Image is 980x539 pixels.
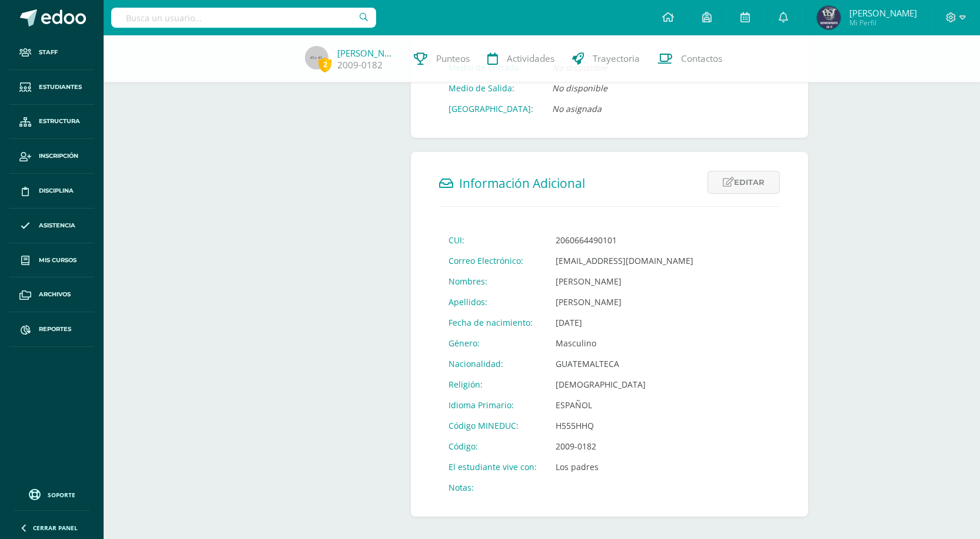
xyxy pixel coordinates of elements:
[337,47,396,59] a: [PERSON_NAME]
[707,171,780,194] a: Editar
[439,312,546,333] td: Fecha de nacimiento:
[849,7,917,19] span: [PERSON_NAME]
[337,59,383,71] a: 2009-0182
[507,52,554,65] span: Actividades
[681,52,722,65] span: Contactos
[439,457,546,477] td: El estudiante vive con:
[546,292,703,312] td: [PERSON_NAME]
[546,333,703,353] td: Masculino
[39,325,71,334] span: Reportes
[9,312,94,347] a: Reportes
[9,277,94,312] a: Archivos
[546,250,703,271] td: [EMAIL_ADDRESS][DOMAIN_NAME]
[439,230,546,250] td: CUI:
[546,312,703,333] td: [DATE]
[546,353,703,374] td: GUATEMALTECA
[9,243,94,278] a: Mis cursos
[48,491,75,499] span: Soporte
[9,70,94,105] a: Estudiantes
[439,250,546,271] td: Correo Electrónico:
[9,174,94,209] a: Disciplina
[439,415,546,436] td: Código MINEDUC:
[39,117,80,126] span: Estructura
[318,57,331,72] span: 2
[849,18,917,28] span: Mi Perfil
[39,151,78,161] span: Inscripción
[439,78,543,98] td: Medio de Salida:
[33,524,78,532] span: Cerrar panel
[459,175,585,191] span: Información Adicional
[439,333,546,353] td: Género:
[9,139,94,174] a: Inscripción
[439,271,546,292] td: Nombres:
[305,46,328,70] img: 45x45
[39,221,75,230] span: Asistencia
[439,477,546,498] td: Notas:
[817,6,841,29] img: 8f27dc8eebfefe7da20e0527ef93de31.png
[439,374,546,395] td: Religión:
[546,271,703,292] td: [PERSON_NAME]
[439,98,543,119] td: [GEOGRAPHIC_DATA]:
[405,35,479,82] a: Punteos
[39,290,71,299] span: Archivos
[111,8,376,28] input: Busca un usuario...
[39,82,82,92] span: Estudiantes
[439,292,546,312] td: Apellidos:
[9,209,94,243] a: Asistencia
[546,395,703,415] td: ESPAÑOL
[479,35,563,82] a: Actividades
[9,105,94,140] a: Estructura
[546,436,703,457] td: 2009-0182
[439,395,546,415] td: Idioma Primario:
[546,457,703,477] td: Los padres
[39,48,58,57] span: Staff
[9,35,94,70] a: Staff
[439,436,546,457] td: Código:
[39,186,74,196] span: Disciplina
[546,230,703,250] td: 2060664490101
[546,374,703,395] td: [DEMOGRAPHIC_DATA]
[563,35,649,82] a: Trayectoria
[552,103,602,114] i: No asignada
[439,353,546,374] td: Nacionalidad:
[39,256,77,265] span: Mis cursos
[552,82,607,94] i: No disponible
[649,35,731,82] a: Contactos
[546,415,703,436] td: H555HHQ
[436,52,470,65] span: Punteos
[14,486,89,502] a: Soporte
[593,52,640,65] span: Trayectoria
